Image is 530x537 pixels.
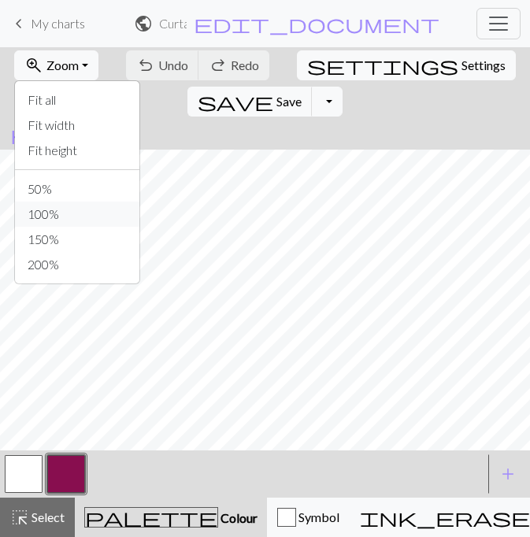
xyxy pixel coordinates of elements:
span: Save [276,94,302,109]
span: settings [307,54,458,76]
button: Symbol [267,498,350,537]
button: Colour [75,498,267,537]
span: palette [85,506,217,528]
button: Fit width [15,113,139,138]
span: Select [29,509,65,524]
span: Symbol [296,509,339,524]
button: 150% [15,227,139,252]
span: Colour [218,510,258,525]
span: edit_document [194,13,439,35]
span: keyboard_arrow_left [9,13,28,35]
button: 50% [15,176,139,202]
button: Save [187,87,313,117]
span: help [10,124,86,146]
span: My charts [31,16,85,31]
span: highlight_alt [10,506,29,528]
button: Zoom [14,50,98,80]
a: My charts [9,10,85,37]
button: 100% [15,202,139,227]
button: Fit height [15,138,139,163]
span: Zoom [46,57,79,72]
span: save [198,91,273,113]
span: zoom_in [24,54,43,76]
button: SettingsSettings [297,50,516,80]
i: Settings [307,56,458,75]
button: Toggle navigation [476,8,521,39]
span: add [498,463,517,485]
h2: Curtain / Curtain [159,16,187,31]
button: Fit all [15,87,139,113]
span: Settings [461,56,506,75]
span: public [134,13,153,35]
button: 200% [15,252,139,277]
